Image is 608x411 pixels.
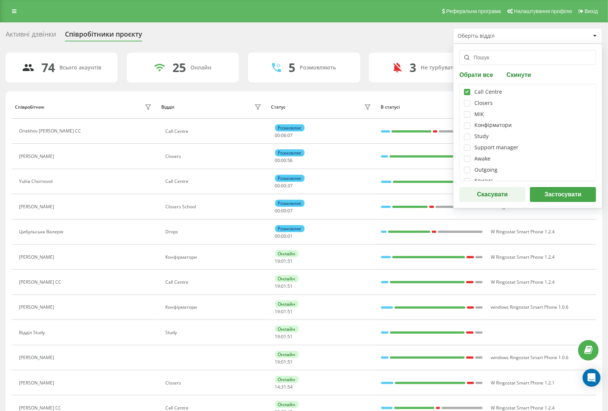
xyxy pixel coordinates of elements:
div: [PERSON_NAME] [19,154,56,159]
div: [PERSON_NAME] [19,305,56,310]
div: Оберіть відділ [458,33,547,39]
div: Цибульська Валерія [19,229,65,234]
div: Support manager [474,144,518,151]
span: 00 [275,157,280,164]
span: windows Ringostat Smart Phone 1.0.6 [491,354,568,361]
button: Скасувати [459,187,526,202]
div: [PERSON_NAME] [19,255,56,260]
div: Розмовляє [275,124,305,131]
div: [PERSON_NAME] CC [19,280,63,285]
div: Конфірматори [474,122,512,128]
div: В статусі [381,105,483,110]
span: 19 [275,258,280,264]
span: 00 [275,208,280,214]
div: Онлайн [275,351,299,358]
button: Застосувати [530,187,596,202]
div: [PERSON_NAME] CC [19,405,63,411]
span: 19 [275,333,280,340]
div: 5 [289,60,295,75]
div: : : [275,208,293,214]
span: 54 [288,384,293,390]
div: Онлайн [275,376,299,383]
div: Розмовляють [300,65,336,71]
div: Call Centre [165,280,264,285]
button: Скинути [504,71,533,78]
div: Статус [271,105,286,110]
div: 25 [172,60,186,75]
div: Конфірматори [165,255,264,260]
span: 00 [281,208,287,214]
span: 19 [275,283,280,289]
div: Oriekhov [PERSON_NAME] CC [19,128,83,134]
span: 00 [281,183,287,189]
div: МІК [474,111,484,118]
div: Розмовляє [275,149,305,156]
div: : : [275,133,293,138]
span: 00 [275,233,280,239]
div: Closers [165,380,264,386]
span: 19 [275,359,280,365]
div: : : [275,384,293,390]
div: Активні дзвінки [6,30,56,42]
div: Outgoing [474,167,498,173]
span: 00 [275,183,280,189]
span: 51 [288,258,293,264]
div: : : [275,259,293,264]
div: : : [275,183,293,189]
input: Пошук [459,50,596,65]
div: Study [474,133,489,140]
div: Study [165,330,264,335]
div: 74 [42,60,55,75]
span: 14 [275,384,280,390]
span: Реферальна програма [446,8,501,14]
div: Онлайн [275,301,299,308]
span: 06 [281,132,287,138]
div: Не турбувати [421,65,457,71]
div: Онлайн [275,275,299,282]
div: Відділ Study [19,330,47,335]
span: 01 [281,333,287,340]
div: Співробітники проєкту [65,30,142,42]
div: Відділ [161,105,174,110]
div: Онлайн [275,401,299,408]
span: 07 [288,208,293,214]
div: : : [275,359,293,365]
span: 00 [275,132,280,138]
span: 01 [288,233,293,239]
div: 3 [409,60,416,75]
div: : : [275,334,293,339]
div: Closers [165,154,264,159]
div: : : [275,234,293,239]
span: 01 [281,258,287,264]
span: Налаштування профілю [514,8,572,14]
span: 01 [281,283,287,289]
div: Аwake [474,156,490,162]
span: 51 [288,308,293,315]
span: W Ringostat Smart Phone 1.2.1 [491,380,555,386]
span: W Ringostat Smart Phone 1.2.4 [491,228,555,235]
div: Розмовляє [275,225,305,232]
span: windows Ringostat Smart Phone 1.0.6 [491,304,568,310]
div: : : [275,309,293,314]
span: 00 [281,233,287,239]
span: 56 [288,157,293,164]
div: Співробітник [15,105,44,110]
span: W Ringostat Smart Phone 1.2.4 [491,279,555,285]
div: Конфірматори [165,305,264,310]
div: Call Centre [165,179,264,184]
div: Yuliia Chornovol [19,179,54,184]
div: Кризис [474,178,493,184]
span: 51 [288,333,293,340]
div: Розмовляє [275,200,305,207]
span: 01 [281,359,287,365]
button: Обрати все [459,71,495,78]
div: Онлайн [275,326,299,333]
span: 37 [288,183,293,189]
div: Closers [474,100,493,106]
span: 51 [288,359,293,365]
div: Closers School [165,204,264,209]
div: Онлайн [190,65,211,71]
span: 31 [281,384,287,390]
span: W Ringostat Smart Phone 1.2.4 [491,254,555,260]
span: Вихід [585,8,598,14]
